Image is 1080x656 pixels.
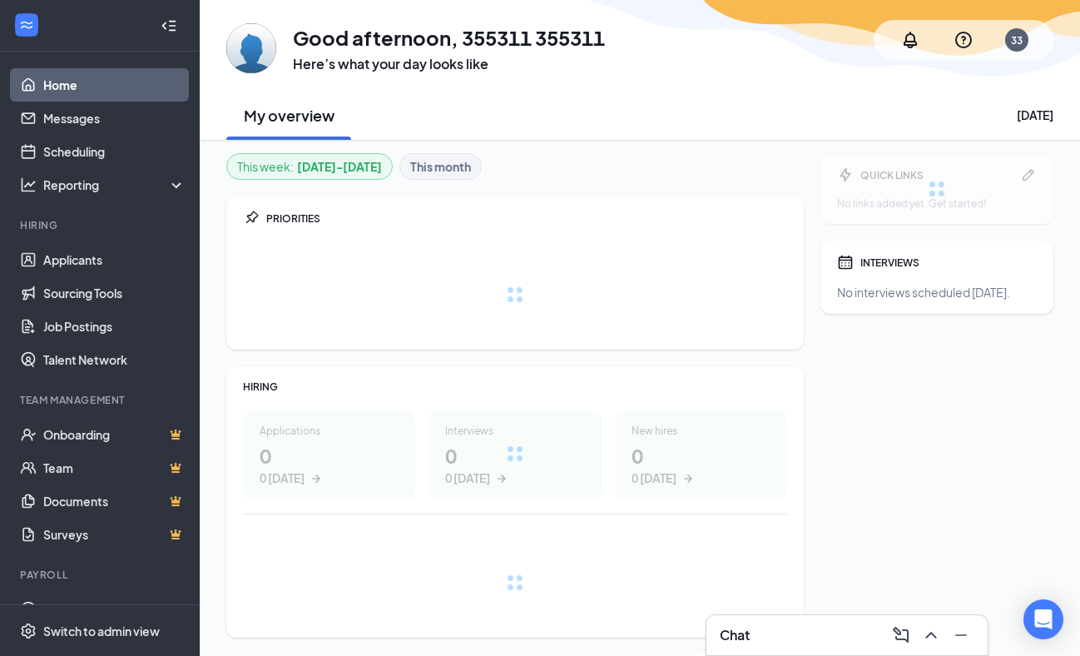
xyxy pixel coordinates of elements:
a: Scheduling [43,135,186,168]
div: Open Intercom Messenger [1023,599,1063,639]
a: Messages [43,102,186,135]
a: Job Postings [43,310,186,343]
svg: Collapse [161,17,177,34]
svg: Notifications [900,30,920,50]
div: Reporting [43,176,186,193]
h2: My overview [244,105,334,126]
svg: WorkstreamLogo [18,17,35,33]
div: INTERVIEWS [860,256,1037,270]
a: Talent Network [43,343,186,376]
div: No interviews scheduled [DATE]. [837,284,1037,301]
div: Hiring [20,218,182,232]
div: Switch to admin view [43,623,160,639]
a: Home [43,68,186,102]
button: Minimize [948,622,974,649]
div: PRIORITIES [266,211,787,226]
a: OnboardingCrown [43,418,186,451]
div: Payroll [20,568,182,582]
svg: Pin [243,210,260,226]
div: 33 [1011,33,1023,47]
div: HIRING [243,380,787,394]
svg: Analysis [20,176,37,193]
a: Sourcing Tools [43,276,186,310]
button: ChevronUp [918,622,944,649]
div: [DATE] [1017,107,1053,123]
img: 355311 355311 [226,23,276,73]
a: Applicants [43,243,186,276]
svg: Minimize [951,625,971,645]
h3: Here’s what your day looks like [293,55,605,73]
svg: Settings [20,623,37,639]
h1: Good afternoon, 355311 355311 [293,23,605,52]
h3: Chat [720,626,750,644]
a: TeamCrown [43,451,186,485]
a: DocumentsCrown [43,485,186,518]
svg: ComposeMessage [891,625,911,645]
div: Team Management [20,393,182,407]
button: ComposeMessage [888,622,914,649]
svg: QuestionInfo [954,30,973,50]
svg: Calendar [837,254,854,271]
svg: ChevronUp [921,625,941,645]
a: SurveysCrown [43,518,186,551]
a: PayrollCrown [43,593,186,626]
b: [DATE] - [DATE] [297,157,382,176]
b: This month [410,157,471,176]
div: This week : [237,157,382,176]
